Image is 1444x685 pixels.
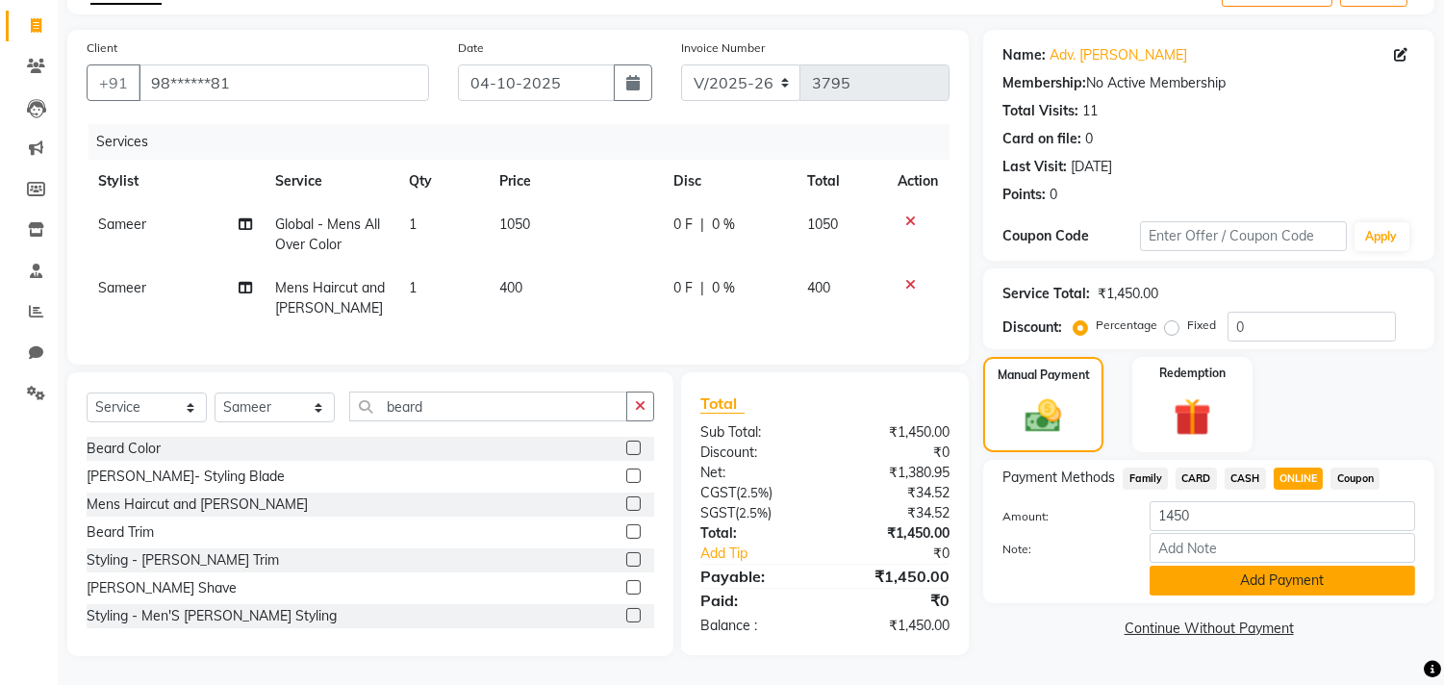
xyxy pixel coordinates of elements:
div: [PERSON_NAME] Shave [87,578,237,598]
span: 1 [409,279,417,296]
div: Balance : [686,616,825,636]
div: 11 [1082,101,1098,121]
span: Coupon [1330,468,1380,490]
div: Discount: [1002,317,1062,338]
img: _gift.svg [1162,393,1223,441]
th: Service [264,160,398,203]
div: Points: [1002,185,1046,205]
div: ₹34.52 [825,483,965,503]
span: Payment Methods [1002,468,1115,488]
div: Service Total: [1002,284,1090,304]
div: Coupon Code [1002,226,1140,246]
th: Total [796,160,887,203]
a: Adv. [PERSON_NAME] [1050,45,1187,65]
th: Stylist [87,160,264,203]
button: Add Payment [1150,566,1415,596]
div: ₹1,450.00 [1098,284,1158,304]
span: Family [1123,468,1168,490]
div: Membership: [1002,73,1086,93]
span: 400 [807,279,830,296]
div: Mens Haircut and [PERSON_NAME] [87,495,308,515]
span: ONLINE [1274,468,1324,490]
th: Action [886,160,950,203]
label: Redemption [1159,365,1226,382]
div: [PERSON_NAME]- Styling Blade [87,467,285,487]
label: Fixed [1187,317,1216,334]
input: Amount [1150,501,1415,531]
span: Sameer [98,216,146,233]
span: 2.5% [740,485,769,500]
span: 0 % [712,215,735,235]
span: Global - Mens All Over Color [275,216,380,253]
input: Enter Offer / Coupon Code [1140,221,1346,251]
span: CASH [1225,468,1266,490]
div: Total: [686,523,825,544]
a: Add Tip [686,544,849,564]
span: 1050 [807,216,838,233]
span: 0 % [712,278,735,298]
span: CGST [700,484,736,501]
div: ₹0 [849,544,965,564]
input: Add Note [1150,533,1415,563]
th: Disc [662,160,796,203]
span: SGST [700,504,735,521]
span: 1 [409,216,417,233]
div: Styling - Men'S [PERSON_NAME] Styling [87,606,337,626]
span: CARD [1176,468,1217,490]
div: Sub Total: [686,422,825,443]
label: Note: [988,541,1135,558]
div: Services [89,124,964,160]
div: Beard Trim [87,522,154,543]
span: Total [700,393,745,414]
div: Beard Color [87,439,161,459]
input: Search or Scan [349,392,627,421]
div: ( ) [686,483,825,503]
a: Continue Without Payment [987,619,1431,639]
div: 0 [1050,185,1057,205]
span: | [700,278,704,298]
span: Mens Haircut and [PERSON_NAME] [275,279,385,317]
button: +91 [87,64,140,101]
div: Styling - [PERSON_NAME] Trim [87,550,279,571]
label: Client [87,39,117,57]
img: _cash.svg [1014,395,1072,437]
span: 0 F [673,278,693,298]
div: ₹1,450.00 [825,565,965,588]
div: ( ) [686,503,825,523]
div: 0 [1085,129,1093,149]
div: [DATE] [1071,157,1112,177]
label: Amount: [988,508,1135,525]
label: Date [458,39,484,57]
th: Qty [397,160,487,203]
div: No Active Membership [1002,73,1415,93]
div: Name: [1002,45,1046,65]
div: Total Visits: [1002,101,1078,121]
span: 2.5% [739,505,768,520]
span: 0 F [673,215,693,235]
div: ₹1,450.00 [825,523,965,544]
label: Manual Payment [998,367,1090,384]
div: Payable: [686,565,825,588]
div: ₹0 [825,589,965,612]
div: ₹34.52 [825,503,965,523]
span: 400 [499,279,522,296]
button: Apply [1355,222,1409,251]
div: Card on file: [1002,129,1081,149]
div: Paid: [686,589,825,612]
div: ₹1,450.00 [825,616,965,636]
div: ₹1,450.00 [825,422,965,443]
div: ₹0 [825,443,965,463]
span: | [700,215,704,235]
th: Price [488,160,662,203]
div: Last Visit: [1002,157,1067,177]
label: Percentage [1096,317,1157,334]
span: Sameer [98,279,146,296]
input: Search by Name/Mobile/Email/Code [139,64,429,101]
div: Net: [686,463,825,483]
label: Invoice Number [681,39,765,57]
span: 1050 [499,216,530,233]
div: Discount: [686,443,825,463]
div: ₹1,380.95 [825,463,965,483]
